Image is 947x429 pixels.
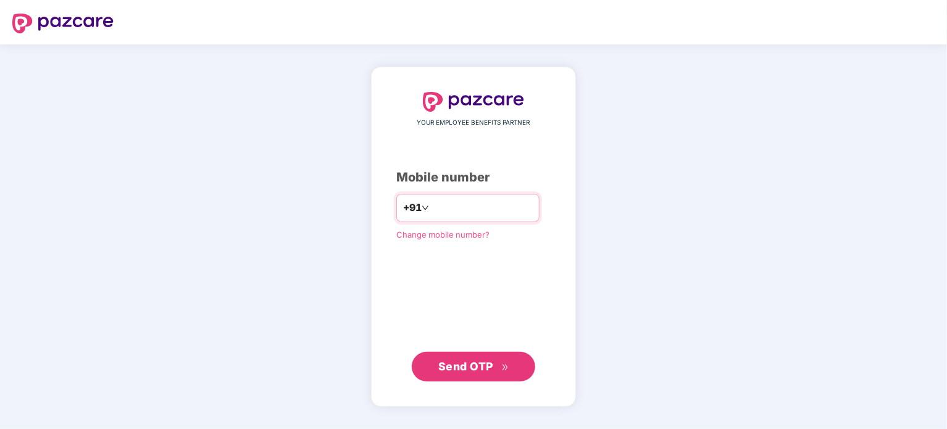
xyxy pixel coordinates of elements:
[403,200,422,215] span: +91
[396,230,490,239] a: Change mobile number?
[12,14,114,33] img: logo
[423,92,524,112] img: logo
[422,204,429,212] span: down
[396,168,551,187] div: Mobile number
[438,360,493,373] span: Send OTP
[417,118,530,128] span: YOUR EMPLOYEE BENEFITS PARTNER
[412,352,535,381] button: Send OTPdouble-right
[501,364,509,372] span: double-right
